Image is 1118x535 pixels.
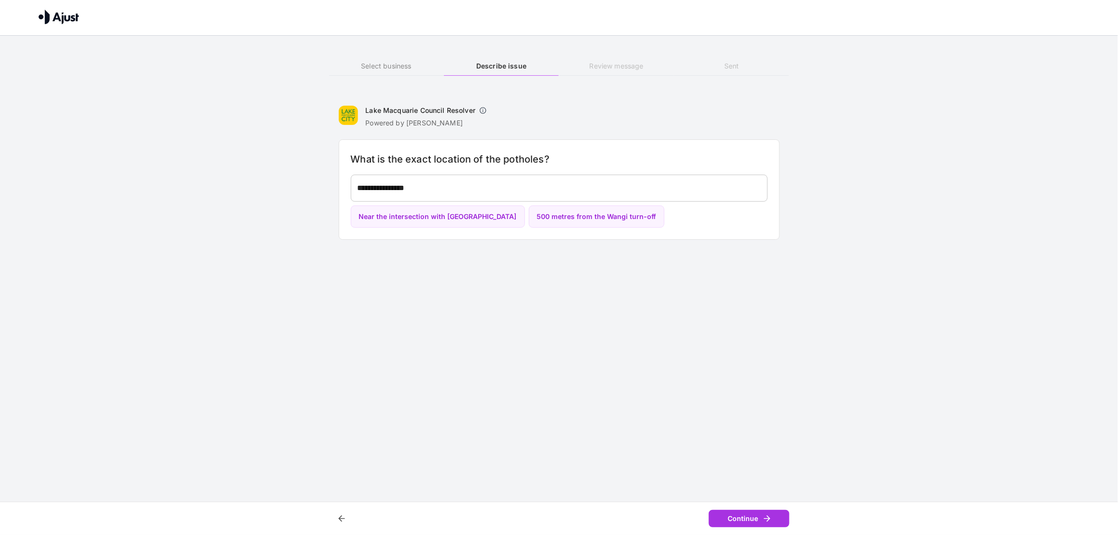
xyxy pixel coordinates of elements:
[329,61,444,71] h6: Select business
[351,206,525,228] button: Near the intersection with [GEOGRAPHIC_DATA]
[351,151,768,167] h6: What is the exact location of the potholes?
[366,118,491,128] p: Powered by [PERSON_NAME]
[39,10,79,24] img: Ajust
[366,106,476,115] h6: Lake Macquarie Council Resolver
[559,61,674,71] h6: Review message
[339,106,358,125] img: Lake Macquarie Council
[709,510,789,528] button: Continue
[444,61,559,71] h6: Describe issue
[529,206,664,228] button: 500 metres from the Wangi turn-off
[674,61,789,71] h6: Sent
